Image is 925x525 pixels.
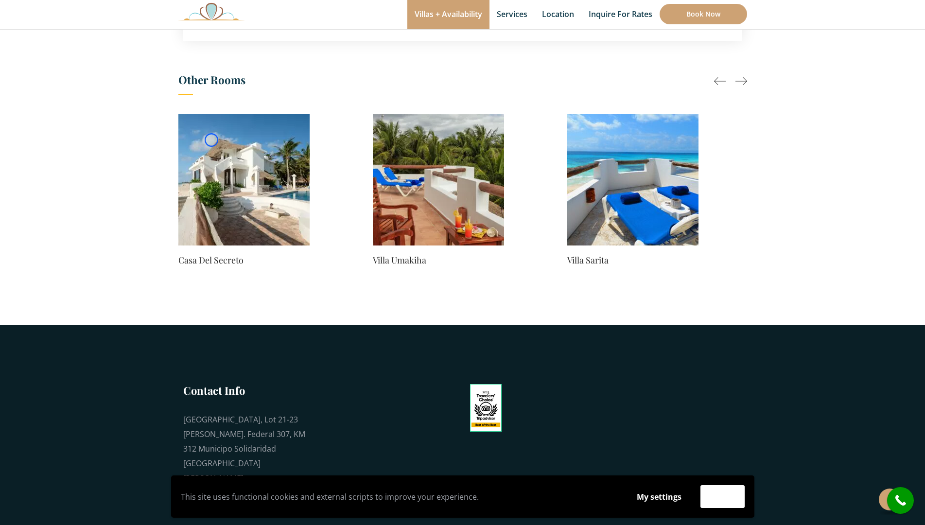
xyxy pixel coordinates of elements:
[178,253,310,267] a: Casa Del Secreto
[660,4,747,24] a: Book Now
[470,384,502,432] img: Tripadvisor
[887,487,914,514] a: call
[183,412,310,500] div: [GEOGRAPHIC_DATA], Lot 21-23 [PERSON_NAME]. Federal 307, KM 312 Municipo Solidaridad [GEOGRAPHIC_...
[628,486,691,508] button: My settings
[183,383,310,398] h3: Contact Info
[181,490,618,504] p: This site uses functional cookies and external scripts to improve your experience.
[567,253,698,267] a: Villa Sarita
[700,485,745,508] button: Accept
[890,490,911,511] i: call
[178,70,747,95] h3: Other Rooms
[178,2,244,20] img: Awesome Logo
[373,253,504,267] a: Villa Umakiha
